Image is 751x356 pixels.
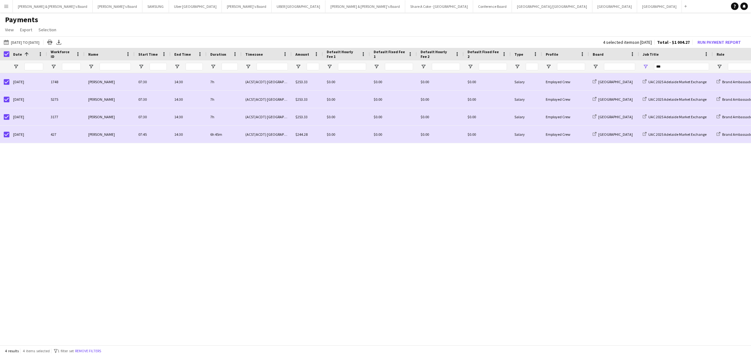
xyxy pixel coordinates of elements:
[47,73,84,90] div: 1748
[24,63,43,70] input: Date Filter Input
[464,108,511,125] div: $0.00
[598,114,633,119] span: [GEOGRAPHIC_DATA]
[245,52,263,57] span: Timezone
[603,40,652,44] div: 4 selected items on [DATE]
[207,73,242,90] div: 7h
[421,64,426,69] button: Open Filter Menu
[546,64,551,69] button: Open Filter Menu
[51,64,56,69] button: Open Filter Menu
[20,27,32,33] span: Export
[88,52,98,57] span: Name
[464,73,511,90] div: $0.00
[323,108,370,125] div: $0.00
[323,91,370,108] div: $0.00
[295,64,301,69] button: Open Filter Menu
[598,132,633,137] span: [GEOGRAPHIC_DATA]
[135,108,171,125] div: 07:30
[542,73,589,90] div: Employed Crew
[479,63,507,70] input: Default Fixed Fee 2 Filter Input
[542,126,589,143] div: Employed Crew
[18,26,35,34] a: Export
[417,126,464,143] div: $0.00
[473,0,512,13] button: Conference Board
[210,64,216,69] button: Open Filter Menu
[593,114,633,119] a: [GEOGRAPHIC_DATA]
[62,63,81,70] input: Workforce ID Filter Input
[417,108,464,125] div: $0.00
[295,97,308,102] span: $253.33
[338,63,366,70] input: Default Hourly Fee 1 Filter Input
[593,79,633,84] a: [GEOGRAPHIC_DATA]
[74,348,102,354] button: Remove filters
[593,64,598,69] button: Open Filter Menu
[142,0,169,13] button: SAMSUNG
[648,97,707,102] span: UAC 2025 Adelaide Market Exchange
[295,132,308,137] span: $244.28
[514,52,523,57] span: Type
[295,79,308,84] span: $253.33
[272,0,325,13] button: UBER [GEOGRAPHIC_DATA]
[135,91,171,108] div: 07:30
[58,348,74,353] span: 1 filter set
[150,63,167,70] input: Start Time Filter Input
[174,64,180,69] button: Open Filter Menu
[648,79,707,84] span: UAC 2025 Adelaide Market Exchange
[374,49,406,59] span: Default Fixed Fee 1
[592,0,637,13] button: [GEOGRAPHIC_DATA]
[36,26,59,34] a: Selection
[464,91,511,108] div: $0.00
[467,49,499,59] span: Default Fixed Fee 2
[9,73,47,90] div: [DATE]
[643,97,707,102] a: UAC 2025 Adelaide Market Exchange
[325,0,405,13] button: [PERSON_NAME] & [PERSON_NAME]'s Board
[3,38,41,46] button: [DATE] to [DATE]
[13,52,22,57] span: Date
[370,73,417,90] div: $0.00
[417,73,464,90] div: $0.00
[511,91,542,108] div: Salary
[511,126,542,143] div: Salary
[657,39,690,45] span: Total - $1 004.27
[242,108,292,125] div: (ACST/ACDT) [GEOGRAPHIC_DATA]
[295,52,309,57] span: Amount
[717,52,724,57] span: Role
[654,63,709,70] input: Job Title Filter Input
[207,126,242,143] div: 6h 45m
[643,114,707,119] a: UAC 2025 Adelaide Market Exchange
[88,79,115,84] span: [PERSON_NAME]
[385,63,413,70] input: Default Fixed Fee 1 Filter Input
[295,114,308,119] span: $253.33
[171,108,207,125] div: 14:30
[210,52,226,57] span: Duration
[13,64,19,69] button: Open Filter Menu
[171,73,207,90] div: 14:30
[511,73,542,90] div: Salary
[467,64,473,69] button: Open Filter Menu
[593,52,604,57] span: Board
[557,63,585,70] input: Profile Filter Input
[421,49,452,59] span: Default Hourly Fee 2
[174,52,191,57] span: End Time
[9,108,47,125] div: [DATE]
[88,132,115,137] span: [PERSON_NAME]
[643,52,659,57] span: Job Title
[242,91,292,108] div: (ACST/ACDT) [GEOGRAPHIC_DATA]
[186,63,203,70] input: End Time Filter Input
[23,348,50,353] span: 4 items selected
[643,132,707,137] a: UAC 2025 Adelaide Market Exchange
[13,0,93,13] button: [PERSON_NAME] & [PERSON_NAME]'s Board
[47,108,84,125] div: 3177
[643,64,648,69] button: Open Filter Menu
[637,0,682,13] button: [GEOGRAPHIC_DATA]
[307,63,319,70] input: Amount Filter Input
[717,64,722,69] button: Open Filter Menu
[51,49,73,59] span: Workforce ID
[47,126,84,143] div: 427
[242,126,292,143] div: (ACST/ACDT) [GEOGRAPHIC_DATA]
[169,0,222,13] button: Uber [GEOGRAPHIC_DATA]
[405,0,473,13] button: Share A Coke - [GEOGRAPHIC_DATA]
[9,126,47,143] div: [DATE]
[327,64,332,69] button: Open Filter Menu
[648,114,707,119] span: UAC 2025 Adelaide Market Exchange
[5,27,14,33] span: View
